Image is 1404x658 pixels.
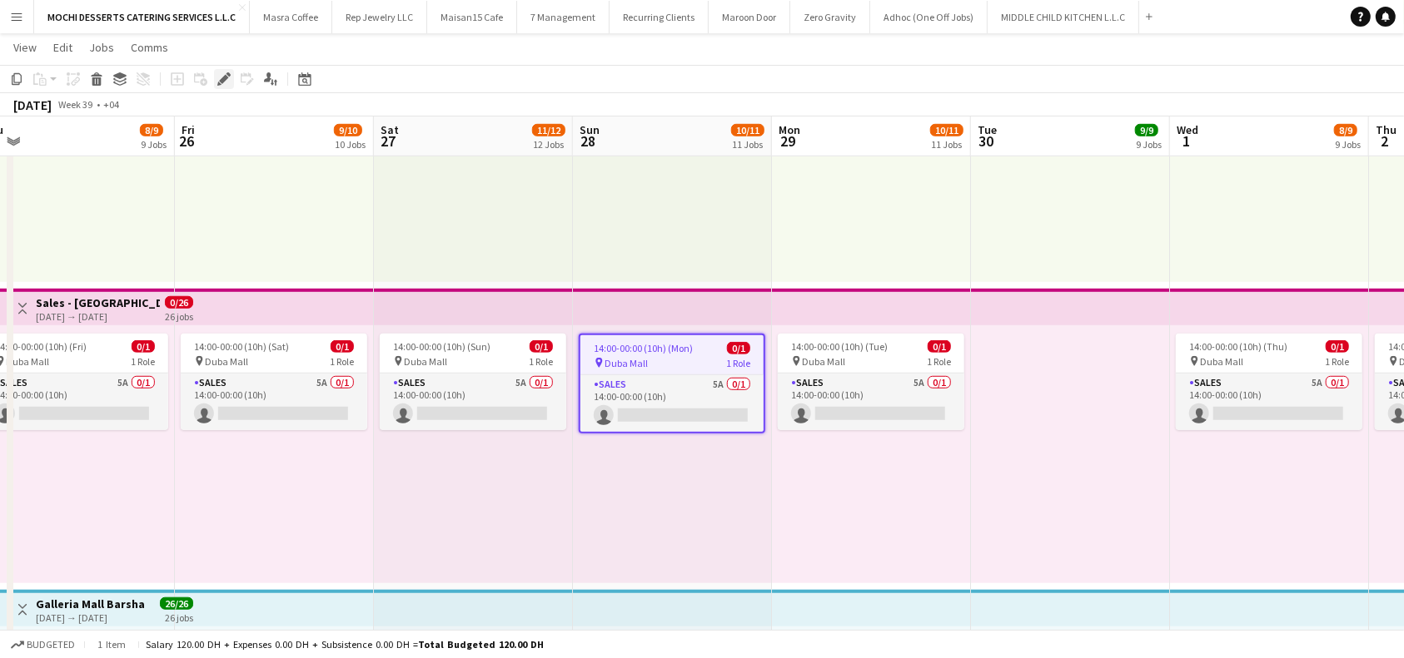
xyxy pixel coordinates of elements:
[34,1,250,33] button: MOCHI DESSERTS CATERING SERVICES L.L.C
[55,98,97,111] span: Week 39
[732,138,764,151] div: 11 Jobs
[778,374,964,430] app-card-role: Sales5A0/114:00-00:00 (10h)
[250,1,332,33] button: Masra Coffee
[140,124,163,136] span: 8/9
[727,342,750,354] span: 0/1
[1177,122,1198,137] span: Wed
[82,37,121,58] a: Jobs
[378,131,399,151] span: 27
[579,334,765,433] app-job-card: 14:00-00:00 (10h) (Mon)0/1 Duba Mall1 RoleSales5A0/114:00-00:00 (10h)
[331,340,354,353] span: 0/1
[1325,355,1349,368] span: 1 Role
[332,1,427,33] button: Rep Jewelry LLC
[8,636,77,654] button: Budgeted
[870,1,988,33] button: Adhoc (One Off Jobs)
[594,342,693,354] span: 14:00-00:00 (10h) (Mon)
[931,138,963,151] div: 11 Jobs
[580,375,764,432] app-card-role: Sales5A0/114:00-00:00 (10h)
[418,638,544,651] span: Total Budgeted 120.00 DH
[975,131,997,151] span: 30
[779,122,800,137] span: Mon
[103,98,119,111] div: +04
[160,597,193,610] span: 26/26
[6,355,49,368] span: Duba Mall
[53,40,72,55] span: Edit
[89,40,114,55] span: Jobs
[330,355,354,368] span: 1 Role
[1174,131,1198,151] span: 1
[533,138,565,151] div: 12 Jobs
[791,340,888,353] span: 14:00-00:00 (10h) (Tue)
[978,122,997,137] span: Tue
[380,334,566,430] app-job-card: 14:00-00:00 (10h) (Sun)0/1 Duba Mall1 RoleSales5A0/114:00-00:00 (10h)
[530,340,553,353] span: 0/1
[427,1,517,33] button: Maisan15 Cafe
[165,296,193,309] span: 0/26
[124,37,175,58] a: Comms
[726,357,750,369] span: 1 Role
[36,611,145,624] div: [DATE] → [DATE]
[1135,124,1158,136] span: 9/9
[47,37,79,58] a: Edit
[1334,124,1357,136] span: 8/9
[27,639,75,651] span: Budgeted
[179,131,195,151] span: 26
[1335,138,1361,151] div: 9 Jobs
[181,374,367,430] app-card-role: Sales5A0/114:00-00:00 (10h)
[1376,122,1397,137] span: Thu
[165,309,193,323] div: 26 jobs
[146,638,544,651] div: Salary 120.00 DH + Expenses 0.00 DH + Subsistence 0.00 DH =
[580,122,600,137] span: Sun
[610,1,709,33] button: Recurring Clients
[927,355,951,368] span: 1 Role
[776,131,800,151] span: 29
[205,355,248,368] span: Duba Mall
[182,122,195,137] span: Fri
[13,96,52,113] div: [DATE]
[381,122,399,137] span: Sat
[928,340,951,353] span: 0/1
[1200,355,1243,368] span: Duba Mall
[92,638,132,651] span: 1 item
[181,334,367,430] app-job-card: 14:00-00:00 (10h) (Sat)0/1 Duba Mall1 RoleSales5A0/114:00-00:00 (10h)
[577,131,600,151] span: 28
[194,340,289,353] span: 14:00-00:00 (10h) (Sat)
[1136,138,1162,151] div: 9 Jobs
[132,340,155,353] span: 0/1
[988,1,1139,33] button: MIDDLE CHILD KITCHEN L.L.C
[532,124,565,136] span: 11/12
[131,40,168,55] span: Comms
[131,355,155,368] span: 1 Role
[709,1,790,33] button: Maroon Door
[380,374,566,430] app-card-role: Sales5A0/114:00-00:00 (10h)
[1373,131,1397,151] span: 2
[778,334,964,430] app-job-card: 14:00-00:00 (10h) (Tue)0/1 Duba Mall1 RoleSales5A0/114:00-00:00 (10h)
[930,124,963,136] span: 10/11
[393,340,490,353] span: 14:00-00:00 (10h) (Sun)
[404,355,447,368] span: Duba Mall
[802,355,845,368] span: Duba Mall
[7,37,43,58] a: View
[1326,340,1349,353] span: 0/1
[1176,374,1362,430] app-card-role: Sales5A0/114:00-00:00 (10h)
[529,355,553,368] span: 1 Role
[517,1,610,33] button: 7 Management
[334,124,362,136] span: 9/10
[790,1,870,33] button: Zero Gravity
[141,138,167,151] div: 9 Jobs
[731,124,764,136] span: 10/11
[36,295,160,310] h3: Sales - [GEOGRAPHIC_DATA]
[165,610,193,624] div: 26 jobs
[335,138,366,151] div: 10 Jobs
[1189,340,1287,353] span: 14:00-00:00 (10h) (Thu)
[605,357,648,369] span: Duba Mall
[36,596,145,611] h3: Galleria Mall Barsha
[1176,334,1362,430] app-job-card: 14:00-00:00 (10h) (Thu)0/1 Duba Mall1 RoleSales5A0/114:00-00:00 (10h)
[13,40,37,55] span: View
[36,310,160,323] div: [DATE] → [DATE]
